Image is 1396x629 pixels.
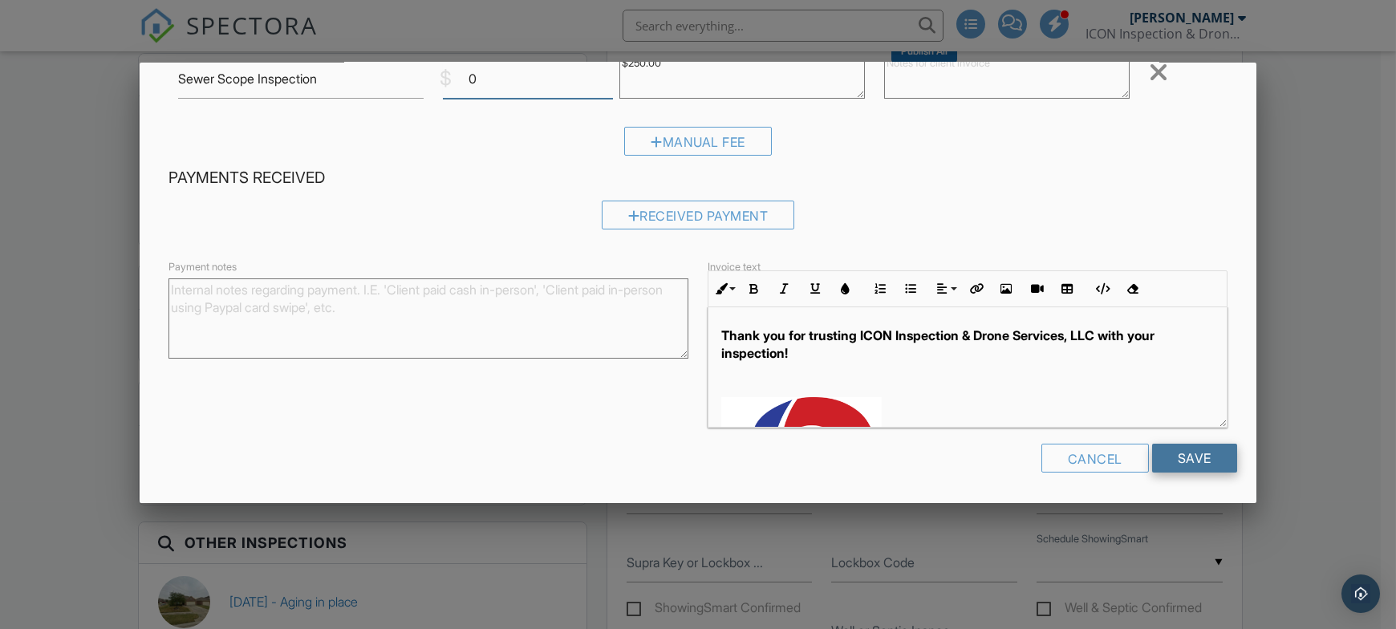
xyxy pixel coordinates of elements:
[440,65,452,92] div: $
[1021,274,1052,304] button: Insert Video
[800,274,830,304] button: Underline (Ctrl+U)
[960,274,991,304] button: Insert Link (Ctrl+K)
[865,274,895,304] button: Ordered List
[168,260,237,274] label: Payment notes
[443,50,478,64] label: Amount
[619,55,865,99] textarea: $250.00
[1152,444,1237,473] input: Save
[708,274,739,304] button: Inline Style
[624,138,772,154] a: Manual Fee
[991,274,1021,304] button: Insert Image (Ctrl+P)
[1041,444,1149,473] div: Cancel
[602,201,795,229] div: Received Payment
[1052,274,1082,304] button: Insert Table
[708,260,761,274] label: Invoice text
[769,274,800,304] button: Italic (Ctrl+I)
[895,274,926,304] button: Unordered List
[739,274,769,304] button: Bold (Ctrl+B)
[721,327,1155,361] strong: Thank you for trusting ICON Inspection & Drone Services, LLC with your inspection!
[602,211,795,227] a: Received Payment
[930,274,960,304] button: Align
[624,127,772,156] div: Manual Fee
[168,168,1228,189] h4: Payments Received
[1341,574,1380,613] div: Open Intercom Messenger
[1117,274,1147,304] button: Clear Formatting
[721,397,882,549] img: ICON_Thank_You_Red.png
[830,274,861,304] button: Colors
[178,50,220,64] label: Line Item
[1086,274,1117,304] button: Code View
